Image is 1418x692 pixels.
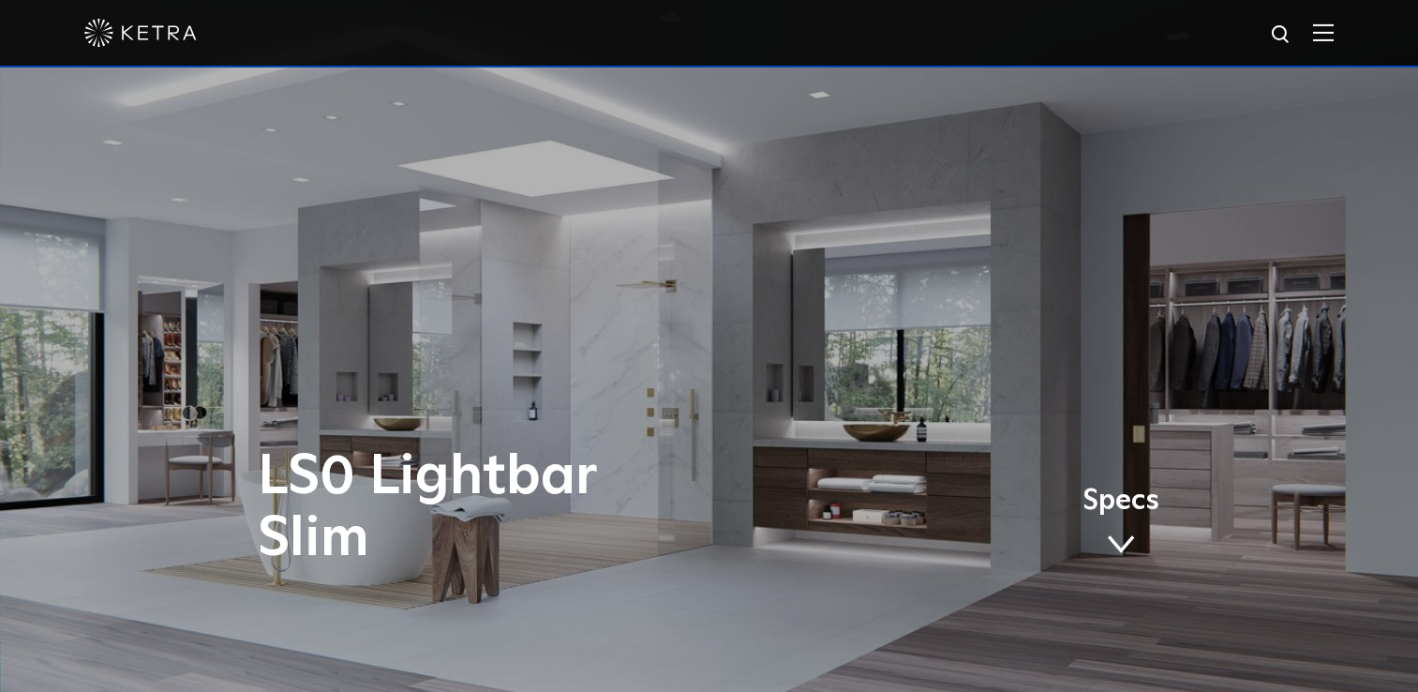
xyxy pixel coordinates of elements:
img: Hamburger%20Nav.svg [1313,23,1334,41]
h1: LS0 Lightbar Slim [258,446,787,570]
img: search icon [1270,23,1293,47]
a: Specs [1082,488,1159,561]
span: Specs [1082,488,1159,515]
img: ketra-logo-2019-white [84,19,197,47]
